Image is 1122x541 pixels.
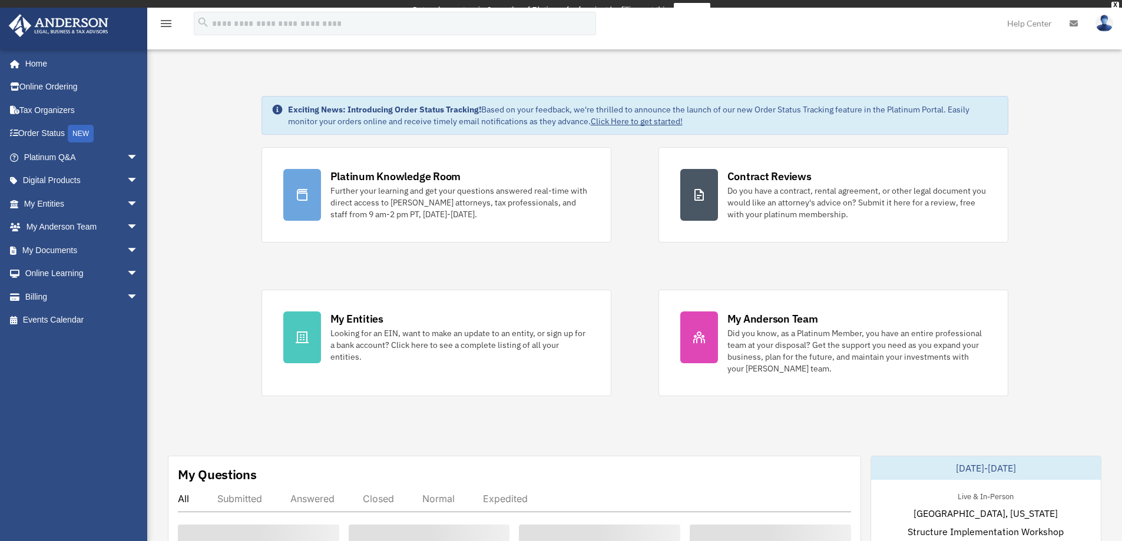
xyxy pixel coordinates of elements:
[914,506,1058,520] span: [GEOGRAPHIC_DATA], [US_STATE]
[8,145,156,169] a: Platinum Q&Aarrow_drop_down
[1095,15,1113,32] img: User Pic
[412,3,669,17] div: Get a chance to win 6 months of Platinum for free just by filling out this
[591,116,683,127] a: Click Here to get started!
[5,14,112,37] img: Anderson Advisors Platinum Portal
[127,192,150,216] span: arrow_drop_down
[658,147,1008,243] a: Contract Reviews Do you have a contract, rental agreement, or other legal document you would like...
[8,192,156,215] a: My Entitiesarrow_drop_down
[178,493,189,505] div: All
[127,238,150,263] span: arrow_drop_down
[658,290,1008,396] a: My Anderson Team Did you know, as a Platinum Member, you have an entire professional team at your...
[68,125,94,142] div: NEW
[159,21,173,31] a: menu
[1111,2,1119,9] div: close
[908,525,1064,539] span: Structure Implementation Workshop
[363,493,394,505] div: Closed
[727,169,812,184] div: Contract Reviews
[674,3,710,17] a: survey
[8,52,150,75] a: Home
[948,489,1023,502] div: Live & In-Person
[330,169,461,184] div: Platinum Knowledge Room
[262,290,611,396] a: My Entities Looking for an EIN, want to make an update to an entity, or sign up for a bank accoun...
[127,285,150,309] span: arrow_drop_down
[217,493,262,505] div: Submitted
[127,169,150,193] span: arrow_drop_down
[8,285,156,308] a: Billingarrow_drop_down
[727,185,987,220] div: Do you have a contract, rental agreement, or other legal document you would like an attorney's ad...
[8,215,156,239] a: My Anderson Teamarrow_drop_down
[127,262,150,286] span: arrow_drop_down
[727,311,818,326] div: My Anderson Team
[8,98,156,122] a: Tax Organizers
[483,493,528,505] div: Expedited
[871,456,1101,480] div: [DATE]-[DATE]
[8,169,156,192] a: Digital Productsarrow_drop_down
[288,104,998,127] div: Based on your feedback, we're thrilled to announce the launch of our new Order Status Tracking fe...
[8,122,156,146] a: Order StatusNEW
[330,327,590,363] div: Looking for an EIN, want to make an update to an entity, or sign up for a bank account? Click her...
[330,311,383,326] div: My Entities
[127,145,150,170] span: arrow_drop_down
[127,215,150,240] span: arrow_drop_down
[8,75,156,99] a: Online Ordering
[197,16,210,29] i: search
[330,185,590,220] div: Further your learning and get your questions answered real-time with direct access to [PERSON_NAM...
[8,308,156,332] a: Events Calendar
[288,104,481,115] strong: Exciting News: Introducing Order Status Tracking!
[178,466,257,483] div: My Questions
[262,147,611,243] a: Platinum Knowledge Room Further your learning and get your questions answered real-time with dire...
[8,238,156,262] a: My Documentsarrow_drop_down
[727,327,987,374] div: Did you know, as a Platinum Member, you have an entire professional team at your disposal? Get th...
[8,262,156,286] a: Online Learningarrow_drop_down
[290,493,335,505] div: Answered
[159,16,173,31] i: menu
[422,493,455,505] div: Normal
